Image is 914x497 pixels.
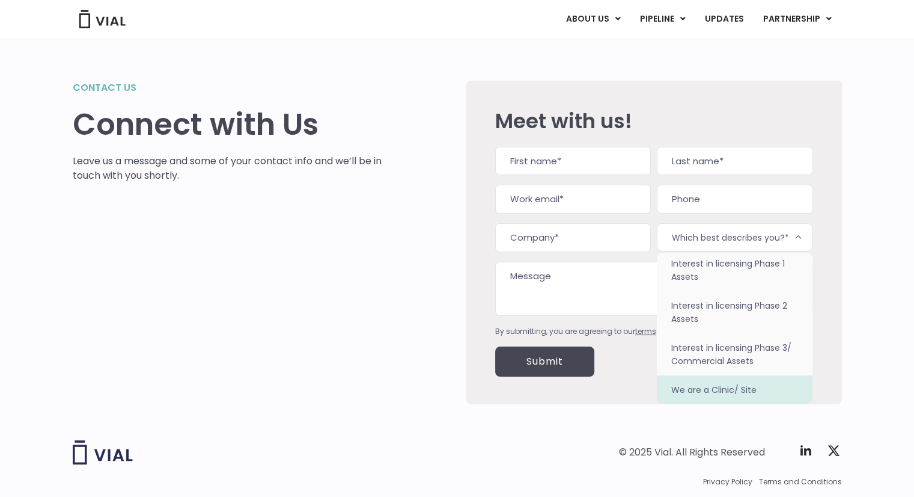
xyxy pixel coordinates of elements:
[657,223,812,252] span: Which best describes you?*
[495,347,594,377] input: Submit
[657,147,812,176] input: Last name*
[753,9,841,29] a: PARTNERSHIPMenu Toggle
[759,477,842,487] a: Terms and Conditions
[619,446,765,459] div: © 2025 Vial. All Rights Reserved
[495,147,651,176] input: First name*
[495,326,813,337] div: By submitting, you are agreeing to our and
[657,249,812,291] li: Interest in licensing Phase 1 Assets
[703,477,752,487] a: Privacy Policy
[630,9,694,29] a: PIPELINEMenu Toggle
[78,10,126,28] img: Vial Logo
[495,223,651,252] input: Company*
[73,81,382,95] h2: Contact us
[73,154,382,183] p: Leave us a message and some of your contact info and we’ll be in touch with you shortly.
[495,185,651,214] input: Work email*
[695,9,752,29] a: UPDATES
[657,333,812,375] li: Interest in licensing Phase 3/ Commercial Assets
[657,375,812,404] li: We are a Clinic/ Site
[635,326,656,336] a: terms
[73,107,382,142] h1: Connect with Us
[657,291,812,333] li: Interest in licensing Phase 2 Assets
[495,110,813,132] h2: Meet with us!
[657,185,812,214] input: Phone
[556,9,629,29] a: ABOUT USMenu Toggle
[73,440,133,465] img: Vial logo wih "Vial" spelled out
